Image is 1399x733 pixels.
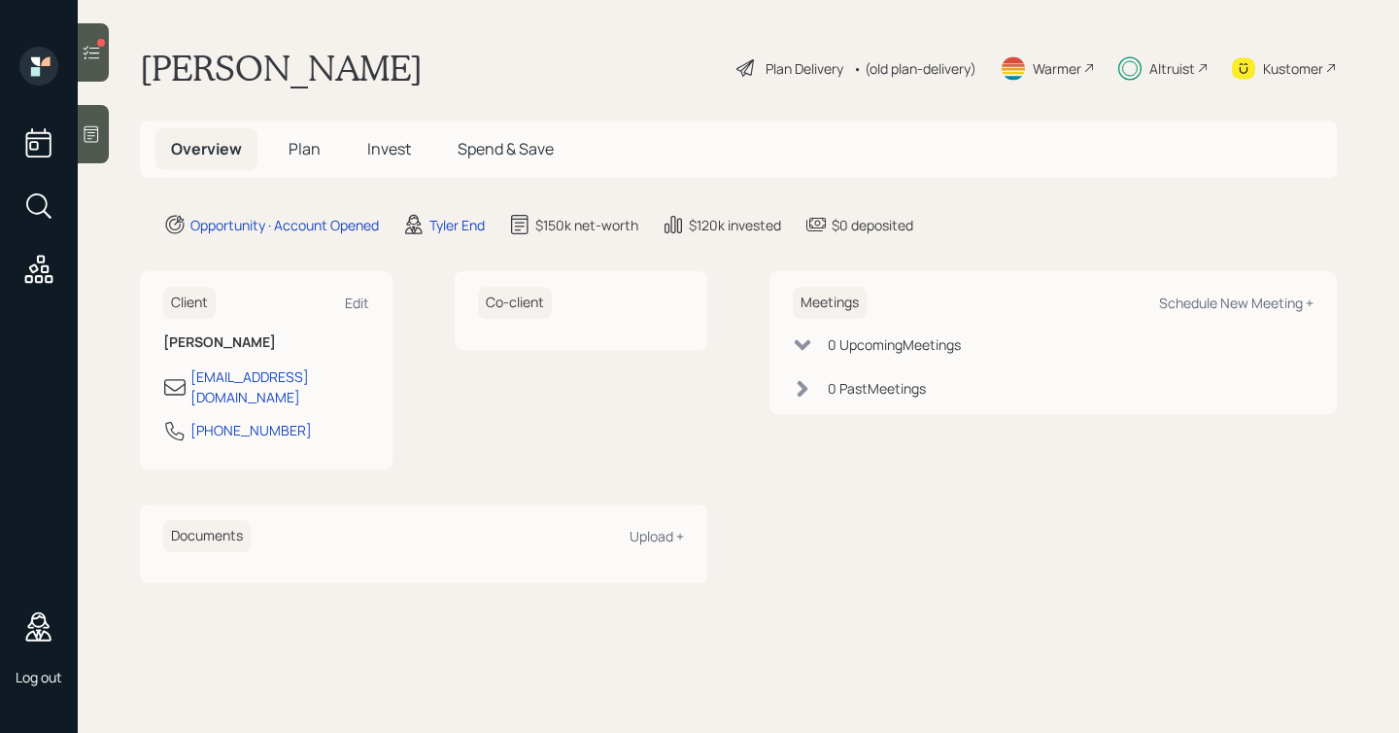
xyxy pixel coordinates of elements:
[289,138,321,159] span: Plan
[832,215,913,235] div: $0 deposited
[190,420,312,440] div: [PHONE_NUMBER]
[689,215,781,235] div: $120k invested
[163,520,251,552] h6: Documents
[630,527,684,545] div: Upload +
[190,366,369,407] div: [EMAIL_ADDRESS][DOMAIN_NAME]
[1033,58,1081,79] div: Warmer
[793,287,867,319] h6: Meetings
[345,294,369,312] div: Edit
[458,138,554,159] span: Spend & Save
[140,47,423,89] h1: [PERSON_NAME]
[1149,58,1195,79] div: Altruist
[163,287,216,319] h6: Client
[535,215,638,235] div: $150k net-worth
[429,215,485,235] div: Tyler End
[853,58,976,79] div: • (old plan-delivery)
[478,287,552,319] h6: Co-client
[1159,294,1314,312] div: Schedule New Meeting +
[190,215,379,235] div: Opportunity · Account Opened
[163,334,369,351] h6: [PERSON_NAME]
[171,138,242,159] span: Overview
[16,668,62,686] div: Log out
[828,378,926,399] div: 0 Past Meeting s
[766,58,843,79] div: Plan Delivery
[828,334,961,355] div: 0 Upcoming Meeting s
[367,138,411,159] span: Invest
[1263,58,1323,79] div: Kustomer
